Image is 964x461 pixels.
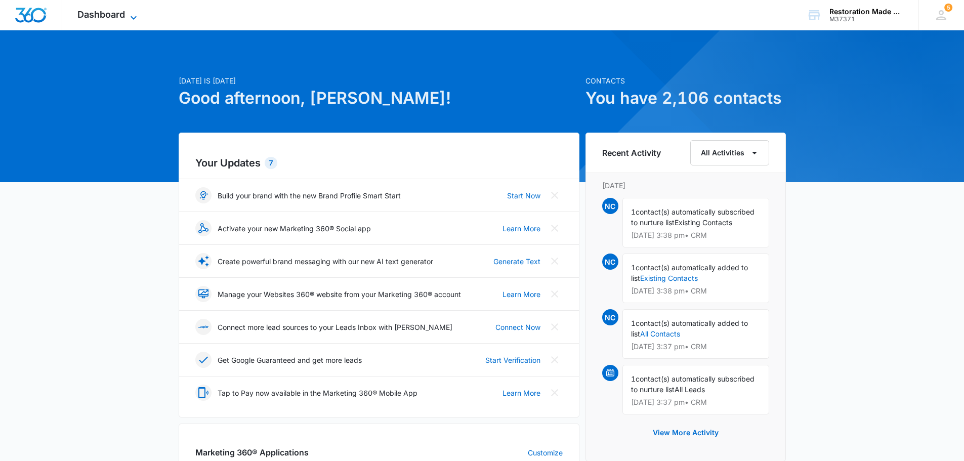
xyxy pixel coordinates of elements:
[265,157,277,169] div: 7
[631,263,636,272] span: 1
[944,4,952,12] div: notifications count
[640,329,680,338] a: All Contacts
[602,147,661,159] h6: Recent Activity
[602,254,618,270] span: NC
[547,253,563,269] button: Close
[640,274,698,282] a: Existing Contacts
[631,343,761,350] p: [DATE] 3:37 pm • CRM
[585,86,786,110] h1: You have 2,106 contacts
[218,289,461,300] p: Manage your Websites 360® website from your Marketing 360® account
[218,256,433,267] p: Create powerful brand messaging with our new AI text generator
[218,355,362,365] p: Get Google Guaranteed and get more leads
[547,286,563,302] button: Close
[218,223,371,234] p: Activate your new Marketing 360® Social app
[547,220,563,236] button: Close
[547,385,563,401] button: Close
[675,385,705,394] span: All Leads
[631,319,748,338] span: contact(s) automatically added to list
[218,322,452,332] p: Connect more lead sources to your Leads Inbox with [PERSON_NAME]
[179,75,579,86] p: [DATE] is [DATE]
[602,198,618,214] span: NC
[485,355,540,365] a: Start Verification
[631,374,636,383] span: 1
[495,322,540,332] a: Connect Now
[631,374,755,394] span: contact(s) automatically subscribed to nurture list
[631,399,761,406] p: [DATE] 3:37 pm • CRM
[218,388,417,398] p: Tap to Pay now available in the Marketing 360® Mobile App
[631,287,761,295] p: [DATE] 3:38 pm • CRM
[690,140,769,165] button: All Activities
[179,86,579,110] h1: Good afternoon, [PERSON_NAME]!
[643,421,729,445] button: View More Activity
[631,263,748,282] span: contact(s) automatically added to list
[829,16,903,23] div: account id
[195,446,309,458] h2: Marketing 360® Applications
[507,190,540,201] a: Start Now
[77,9,125,20] span: Dashboard
[585,75,786,86] p: Contacts
[528,447,563,458] a: Customize
[631,319,636,327] span: 1
[602,309,618,325] span: NC
[502,223,540,234] a: Learn More
[502,388,540,398] a: Learn More
[631,207,755,227] span: contact(s) automatically subscribed to nurture list
[829,8,903,16] div: account name
[547,352,563,368] button: Close
[547,187,563,203] button: Close
[218,190,401,201] p: Build your brand with the new Brand Profile Smart Start
[631,232,761,239] p: [DATE] 3:38 pm • CRM
[675,218,732,227] span: Existing Contacts
[944,4,952,12] span: 5
[493,256,540,267] a: Generate Text
[547,319,563,335] button: Close
[631,207,636,216] span: 1
[195,155,563,171] h2: Your Updates
[502,289,540,300] a: Learn More
[602,180,769,191] p: [DATE]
